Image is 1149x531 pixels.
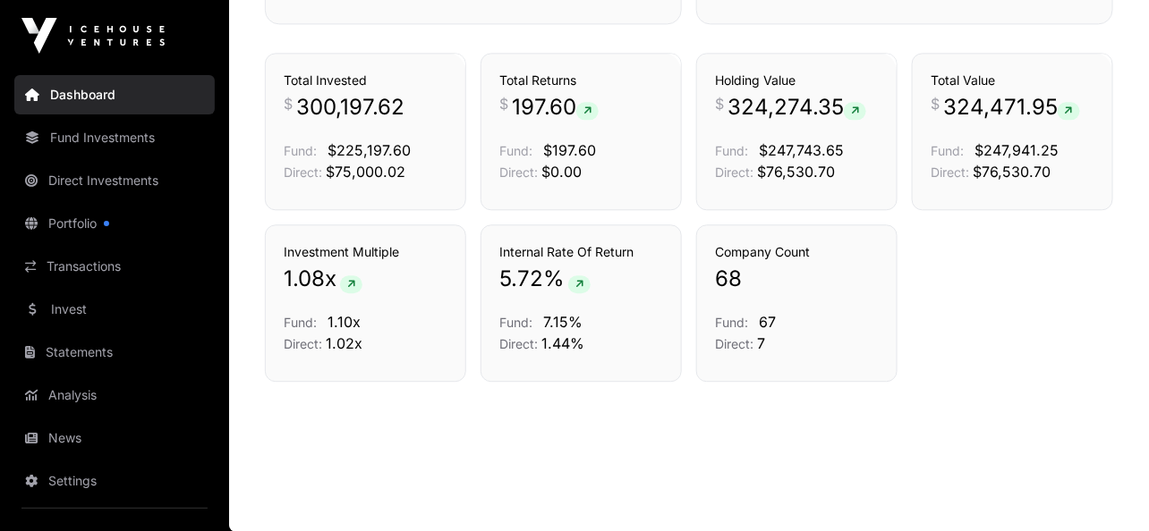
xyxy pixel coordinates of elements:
[715,265,742,293] span: 68
[499,164,538,180] span: Direct:
[715,336,753,351] span: Direct:
[499,143,532,158] span: Fund:
[284,143,317,158] span: Fund:
[328,141,411,159] span: $225,197.60
[759,141,844,159] span: $247,743.65
[499,336,538,351] span: Direct:
[499,72,663,89] h3: Total Returns
[284,336,322,351] span: Direct:
[543,141,596,159] span: $197.60
[499,93,508,114] span: $
[541,334,584,352] span: 1.44%
[326,163,405,181] span: $75,000.02
[931,164,969,180] span: Direct:
[284,243,447,261] h3: Investment Multiple
[715,72,879,89] h3: Holding Value
[326,334,362,352] span: 1.02x
[328,313,361,331] span: 1.10x
[543,265,565,293] span: %
[943,93,1080,122] span: 324,471.95
[931,93,940,114] span: $
[14,204,215,243] a: Portfolio
[1060,445,1149,531] iframe: Chat Widget
[931,143,964,158] span: Fund:
[973,163,1051,181] span: $76,530.70
[715,315,748,330] span: Fund:
[284,315,317,330] span: Fund:
[543,313,583,331] span: 7.15%
[284,93,293,114] span: $
[931,72,1094,89] h3: Total Value
[512,93,599,122] span: 197.60
[715,143,748,158] span: Fund:
[14,375,215,415] a: Analysis
[21,18,165,54] img: Icehouse Ventures Logo
[499,315,532,330] span: Fund:
[325,265,336,293] span: x
[284,164,322,180] span: Direct:
[14,418,215,458] a: News
[728,93,866,122] span: 324,274.35
[757,163,835,181] span: $76,530.70
[541,163,582,181] span: $0.00
[284,72,447,89] h3: Total Invested
[14,161,215,200] a: Direct Investments
[757,334,765,352] span: 7
[14,333,215,372] a: Statements
[14,461,215,501] a: Settings
[14,290,215,329] a: Invest
[499,243,663,261] h3: Internal Rate Of Return
[284,265,325,293] span: 1.08
[759,313,776,331] span: 67
[715,243,879,261] h3: Company Count
[14,75,215,114] a: Dashboard
[499,265,543,293] span: 5.72
[715,93,724,114] span: $
[296,93,404,122] span: 300,197.62
[14,247,215,286] a: Transactions
[715,164,753,180] span: Direct:
[14,118,215,157] a: Fund Investments
[975,141,1059,159] span: $247,941.25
